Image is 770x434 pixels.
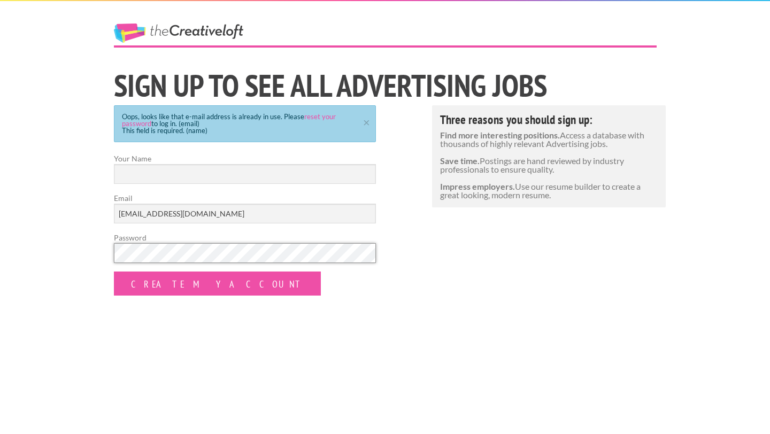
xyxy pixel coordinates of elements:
input: Email [114,204,376,223]
h1: Sign Up to See All Advertising jobs [114,70,657,101]
a: The Creative Loft [114,24,243,43]
strong: Save time. [440,156,480,166]
input: Password [114,243,376,263]
div: Oops, looks like that e-mail address is already in use. Please to log in. (email) This field is r... [114,105,376,142]
a: × [360,118,373,125]
input: Create my Account [114,272,321,296]
a: reset your password [122,112,336,128]
label: Your Name [114,153,376,184]
input: Your Name [114,164,376,184]
strong: Impress employers. [440,181,515,191]
label: Email [114,192,376,223]
h4: Three reasons you should sign up: [440,113,658,126]
strong: Find more interesting positions. [440,130,560,140]
label: Password [114,232,376,263]
div: Access a database with thousands of highly relevant Advertising jobs. Postings are hand reviewed ... [432,105,666,207]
